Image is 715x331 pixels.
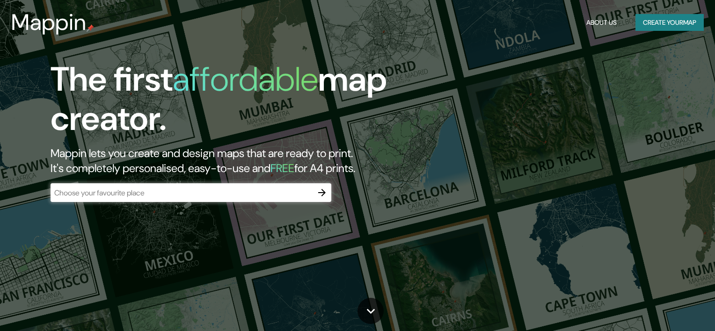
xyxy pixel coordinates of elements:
input: Choose your favourite place [51,187,313,198]
h2: Mappin lets you create and design maps that are ready to print. It's completely personalised, eas... [51,146,408,176]
iframe: Help widget launcher [632,295,705,321]
button: About Us [583,14,620,31]
img: mappin-pin [87,24,94,32]
button: Create yourmap [635,14,704,31]
h1: The first map creator. [51,60,408,146]
h3: Mappin [11,9,87,36]
h1: affordable [173,58,318,101]
h5: FREE [270,161,294,175]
